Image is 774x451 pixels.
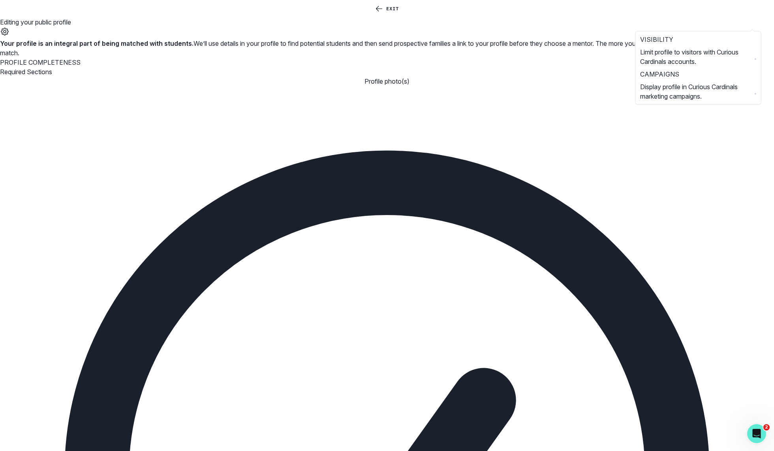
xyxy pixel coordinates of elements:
p: Limit profile to visitors with Curious Cardinals accounts. [640,47,751,66]
p: CAMPAIGNS [640,69,679,79]
p: Profile photo(s) [364,77,410,86]
p: VISIBILITY [640,35,673,44]
span: 2 [763,424,770,430]
iframe: Intercom live chat [747,424,766,443]
p: Exit [386,6,399,12]
p: Display profile in Curious Cardinals marketing campaigns. [640,82,751,101]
